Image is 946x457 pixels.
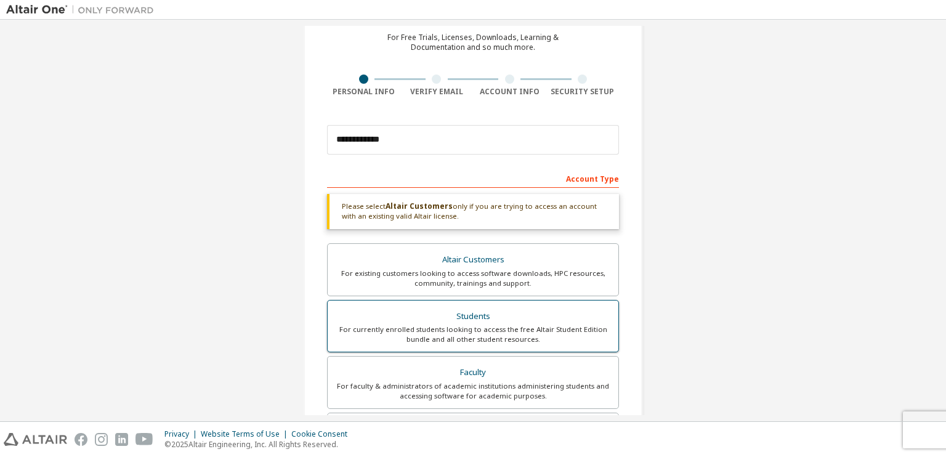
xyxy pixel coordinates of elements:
[6,4,160,16] img: Altair One
[75,433,87,446] img: facebook.svg
[335,251,611,269] div: Altair Customers
[95,433,108,446] img: instagram.svg
[4,433,67,446] img: altair_logo.svg
[327,87,400,97] div: Personal Info
[135,433,153,446] img: youtube.svg
[335,269,611,288] div: For existing customers looking to access software downloads, HPC resources, community, trainings ...
[386,201,453,211] b: Altair Customers
[335,308,611,325] div: Students
[164,429,201,439] div: Privacy
[115,433,128,446] img: linkedin.svg
[291,429,355,439] div: Cookie Consent
[164,439,355,450] p: © 2025 Altair Engineering, Inc. All Rights Reserved.
[546,87,620,97] div: Security Setup
[335,381,611,401] div: For faculty & administrators of academic institutions administering students and accessing softwa...
[473,87,546,97] div: Account Info
[201,429,291,439] div: Website Terms of Use
[327,168,619,188] div: Account Type
[335,325,611,344] div: For currently enrolled students looking to access the free Altair Student Edition bundle and all ...
[387,33,559,52] div: For Free Trials, Licenses, Downloads, Learning & Documentation and so much more.
[400,87,474,97] div: Verify Email
[327,194,619,229] div: Please select only if you are trying to access an account with an existing valid Altair license.
[335,364,611,381] div: Faculty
